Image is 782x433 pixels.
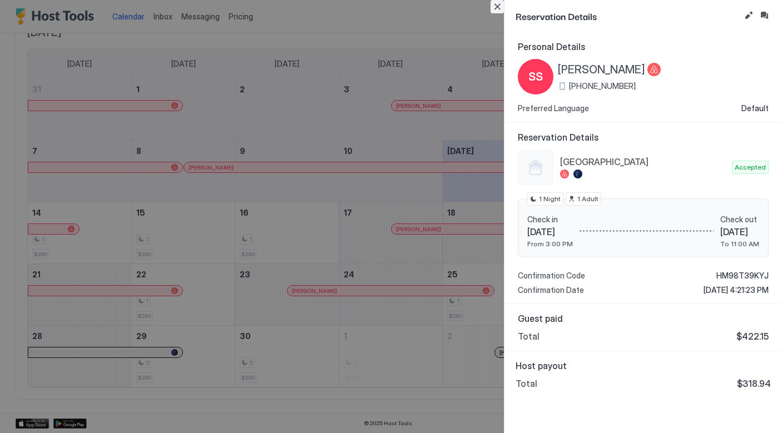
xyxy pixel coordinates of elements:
span: Check in [527,215,573,225]
span: Confirmation Code [518,271,585,281]
span: $318.94 [737,378,771,389]
span: Total [516,378,537,389]
span: [PERSON_NAME] [558,63,645,77]
button: Edit reservation [742,9,755,22]
iframe: Intercom live chat [11,395,38,422]
span: [DATE] 4:21:23 PM [704,285,769,295]
span: [GEOGRAPHIC_DATA] [560,156,727,167]
span: Total [518,331,540,342]
span: From 3:00 PM [527,240,573,248]
span: Confirmation Date [518,285,584,295]
span: Accepted [735,162,766,172]
span: 1 Adult [577,194,598,204]
span: To 11:00 AM [720,240,759,248]
span: Personal Details [518,41,769,52]
span: Default [741,103,769,113]
span: SS [528,68,543,85]
span: Host payout [516,360,771,371]
span: Check out [720,215,759,225]
span: 1 Night [539,194,561,204]
span: Reservation Details [518,132,769,143]
span: Reservation Details [516,9,740,23]
span: $422.15 [736,331,769,342]
button: Inbox [758,9,771,22]
span: [PHONE_NUMBER] [569,81,636,91]
span: [DATE] [527,226,573,237]
span: Preferred Language [518,103,589,113]
span: [DATE] [720,226,759,237]
span: Guest paid [518,313,769,324]
span: HM98T39KYJ [716,271,769,281]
